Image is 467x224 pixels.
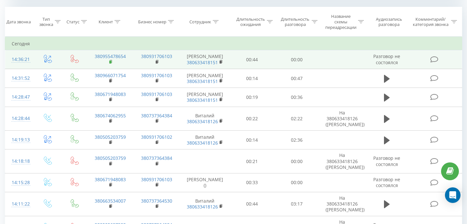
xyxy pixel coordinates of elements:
td: [PERSON_NAME] [180,50,230,69]
span: Разговор не состоялся [373,53,400,65]
div: Сотрудник [189,19,211,25]
div: 14:11:22 [12,198,27,210]
div: 14:28:47 [12,91,27,103]
td: 00:44 [230,192,275,216]
a: 380931706103 [141,176,172,183]
div: Дата звонка [6,19,31,25]
a: 380737364384 [141,155,172,161]
div: 14:28:44 [12,112,27,125]
td: На 380633418126 ([PERSON_NAME]) [319,192,365,216]
td: [PERSON_NAME] [180,88,230,107]
a: 380955478654 [95,53,126,59]
td: 00:21 [230,149,275,173]
a: 380674062955 [95,112,126,119]
a: 380737364384 [141,112,172,119]
a: 380505203759 [95,134,126,140]
a: 380931706103 [141,72,172,78]
td: 00:19 [230,88,275,107]
div: 14:15:28 [12,176,27,189]
td: 00:00 [274,173,319,192]
td: На 380633418126 ([PERSON_NAME]) [319,107,365,131]
td: [PERSON_NAME] [180,69,230,88]
td: Виталий [180,192,230,216]
td: Виталий [180,107,230,131]
span: Разговор не состоялся [373,176,400,188]
td: 00:14 [230,131,275,149]
td: 00:00 [274,50,319,69]
a: 380633418126 [187,118,218,124]
a: 380737364530 [141,198,172,204]
div: 14:19:13 [12,134,27,146]
span: Разговор не состоялся [373,155,400,167]
a: 380931706103 [141,91,172,97]
div: 14:18:18 [12,155,27,168]
div: Тип звонка [39,17,53,28]
div: 14:31:52 [12,72,27,85]
td: 00:00 [274,149,319,173]
a: 380633418151 [187,97,218,103]
div: Аудиозапись разговора [371,17,407,28]
div: Название схемы переадресации [325,14,356,30]
a: 380633418151 [187,78,218,84]
a: 380931706103 [141,53,172,59]
td: 00:44 [230,50,275,69]
a: 380663534007 [95,198,126,204]
a: 380671948083 [95,176,126,183]
td: 02:36 [274,131,319,149]
td: 00:36 [274,88,319,107]
a: 380671948083 [95,91,126,97]
div: Бизнес номер [138,19,166,25]
a: 380505203759 [95,155,126,161]
div: 14:36:21 [12,53,27,66]
div: Клиент [99,19,113,25]
div: Статус [66,19,79,25]
a: 380931706102 [141,134,172,140]
div: Open Intercom Messenger [445,187,461,203]
td: 00:33 [230,173,275,192]
a: 380966071754 [95,72,126,78]
td: [PERSON_NAME] () [180,173,230,192]
td: 00:22 [230,107,275,131]
td: 00:47 [274,69,319,88]
a: 380633418126 [187,204,218,210]
div: Комментарий/категория звонка [412,17,449,28]
div: Длительность ожидания [236,17,266,28]
td: На 380633418126 ([PERSON_NAME]) [319,149,365,173]
div: Длительность разговора [280,17,310,28]
td: Сегодня [5,37,462,50]
a: 380633418151 [187,59,218,65]
a: 380633418126 [187,140,218,146]
td: 03:17 [274,192,319,216]
td: Виталий [180,131,230,149]
td: 00:14 [230,69,275,88]
td: 02:22 [274,107,319,131]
